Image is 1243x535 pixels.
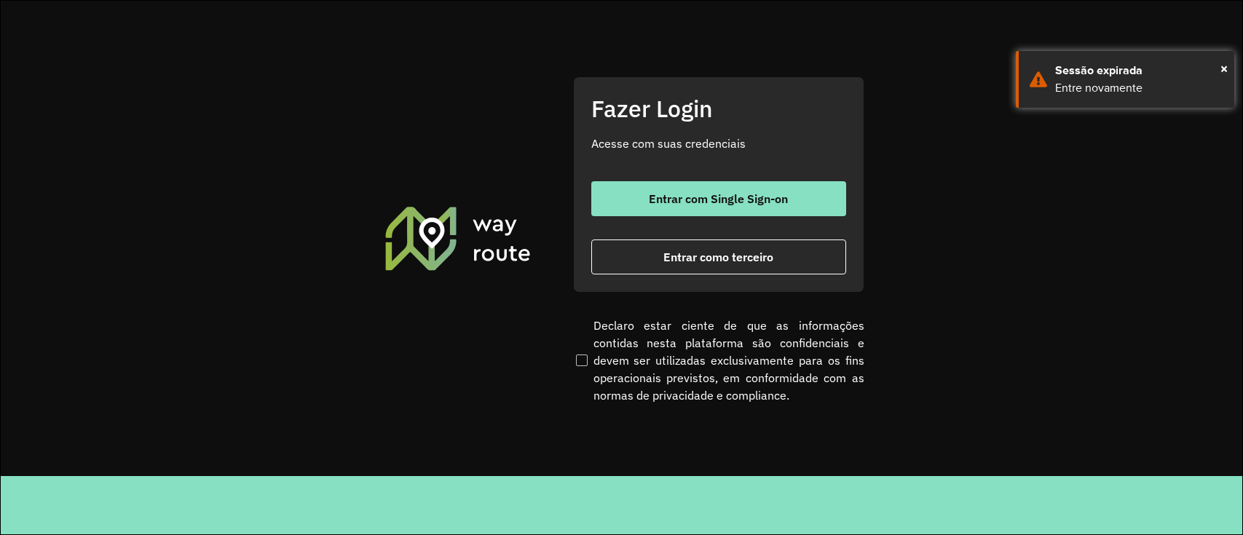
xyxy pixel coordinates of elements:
[1220,58,1228,79] span: ×
[591,95,846,122] h2: Fazer Login
[1055,62,1223,79] div: Sessão expirada
[649,193,788,205] span: Entrar com Single Sign-on
[591,181,846,216] button: button
[591,239,846,274] button: button
[573,317,864,404] label: Declaro estar ciente de que as informações contidas nesta plataforma são confidenciais e devem se...
[663,251,773,263] span: Entrar como terceiro
[1220,58,1228,79] button: Close
[1055,79,1223,97] div: Entre novamente
[591,135,846,152] p: Acesse com suas credenciais
[383,205,533,272] img: Roteirizador AmbevTech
